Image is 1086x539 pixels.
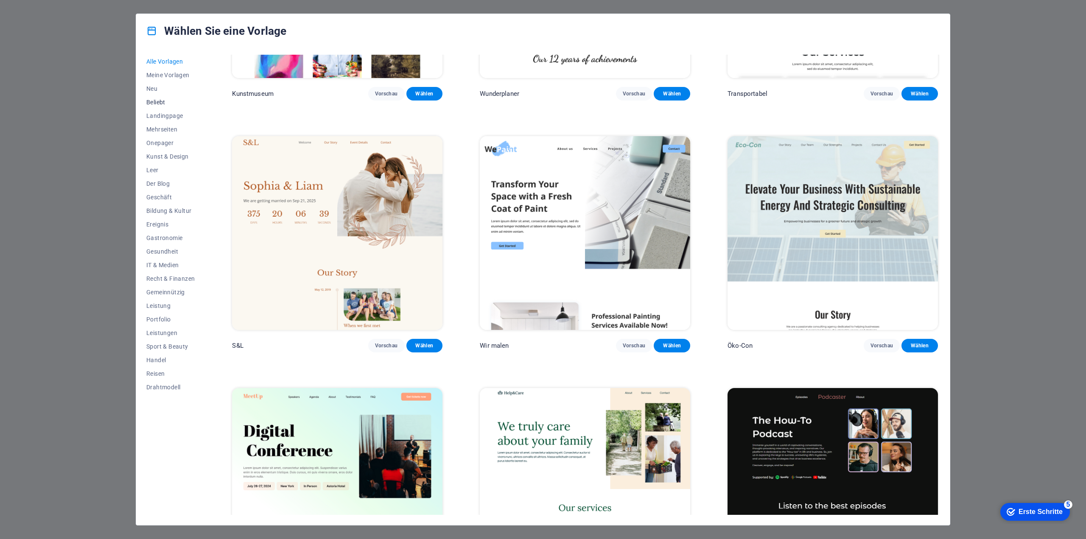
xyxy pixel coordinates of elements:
[146,68,195,82] button: Meine Vorlagen
[728,342,753,349] font: Öko-Con
[232,136,442,330] img: S&L
[146,72,190,78] font: Meine Vorlagen
[616,339,652,352] button: Vorschau
[146,95,195,109] button: Beliebt
[654,339,690,352] button: Wählen
[146,326,195,340] button: Leistungen
[146,340,195,353] button: Sport & Beauty
[146,272,195,285] button: Recht & Finanzen
[663,91,681,97] font: Wählen
[146,112,183,119] font: Landingpage
[146,123,195,136] button: Mehrseiten
[406,87,443,101] button: Wählen
[232,342,243,349] font: S&L
[146,99,165,106] font: Beliebt
[146,330,177,336] font: Leistungen
[480,136,690,330] img: Wir malen
[146,207,191,214] font: Bildung & Kultur
[146,55,195,68] button: Alle Vorlagen
[623,91,646,97] font: Vorschau
[146,289,185,296] font: Gemeinnützig
[146,82,195,95] button: Neu
[23,9,67,17] font: Erste Schritte
[728,136,938,330] img: Öko-Con
[901,339,938,352] button: Wählen
[406,339,443,352] button: Wählen
[5,4,74,22] div: Erste Schritte 5 Elemente verbleiben, 0 % abgeschlossen
[146,313,195,326] button: Portfolio
[146,343,188,350] font: Sport & Beauty
[146,140,174,146] font: Onepager
[71,2,75,9] font: 5
[146,258,195,272] button: IT & Medien
[146,285,195,299] button: Gemeinnützig
[146,167,159,173] font: Leer
[146,367,195,380] button: Reisen
[146,248,178,255] font: Gesundheit
[146,180,170,187] font: Der Blog
[146,190,195,204] button: Geschäft
[146,109,195,123] button: Landingpage
[368,339,405,352] button: Vorschau
[911,91,929,97] font: Wählen
[146,85,157,92] font: Neu
[146,153,189,160] font: Kunst & Design
[146,302,171,309] font: Leistung
[480,342,509,349] font: Wir malen
[870,91,893,97] font: Vorschau
[146,136,195,150] button: Onepager
[375,91,398,97] font: Vorschau
[146,163,195,177] button: Leer
[146,235,182,241] font: Gastronomie
[616,87,652,101] button: Vorschau
[663,343,681,349] font: Wählen
[146,218,195,231] button: Ereignis
[623,343,646,349] font: Vorschau
[864,339,900,352] button: Vorschau
[911,343,929,349] font: Wählen
[146,58,183,65] font: Alle Vorlagen
[146,221,168,228] font: Ereignis
[864,87,900,101] button: Vorschau
[368,87,405,101] button: Vorschau
[146,316,171,323] font: Portfolio
[146,262,179,268] font: IT & Medien
[146,245,195,258] button: Gesundheit
[146,204,195,218] button: Bildung & Kultur
[146,370,165,377] font: Reisen
[901,87,938,101] button: Wählen
[375,343,398,349] font: Vorschau
[146,126,177,133] font: Mehrseiten
[164,25,286,37] font: Wählen Sie eine Vorlage
[146,380,195,394] button: Drahtmodell
[415,343,433,349] font: Wählen
[146,150,195,163] button: Kunst & Design
[146,299,195,313] button: Leistung
[146,384,180,391] font: Drahtmodell
[146,275,195,282] font: Recht & Finanzen
[146,194,172,201] font: Geschäft
[146,177,195,190] button: Der Blog
[146,357,166,363] font: Handel
[870,343,893,349] font: Vorschau
[480,90,519,98] font: Wunderplaner
[146,231,195,245] button: Gastronomie
[415,91,433,97] font: Wählen
[232,90,274,98] font: Kunstmuseum
[654,87,690,101] button: Wählen
[146,353,195,367] button: Handel
[728,90,767,98] font: Transportabel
